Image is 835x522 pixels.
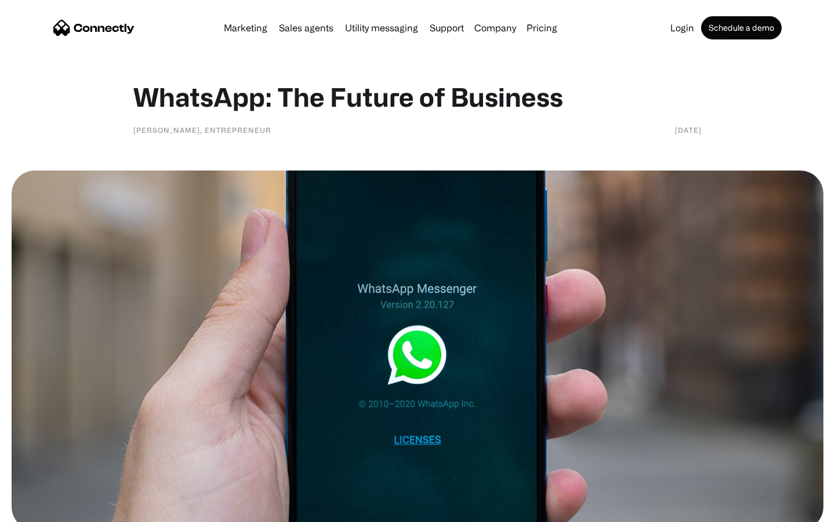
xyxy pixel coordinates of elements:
aside: Language selected: English [12,502,70,518]
a: Support [425,23,469,32]
div: Company [474,20,516,36]
ul: Language list [23,502,70,518]
a: Sales agents [274,23,338,32]
h1: WhatsApp: The Future of Business [133,81,702,113]
a: Schedule a demo [701,16,782,39]
a: home [53,19,135,37]
a: Utility messaging [340,23,423,32]
div: Company [471,20,520,36]
a: Login [666,23,699,32]
a: Pricing [522,23,562,32]
div: [PERSON_NAME], Entrepreneur [133,124,271,136]
a: Marketing [219,23,272,32]
div: [DATE] [675,124,702,136]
